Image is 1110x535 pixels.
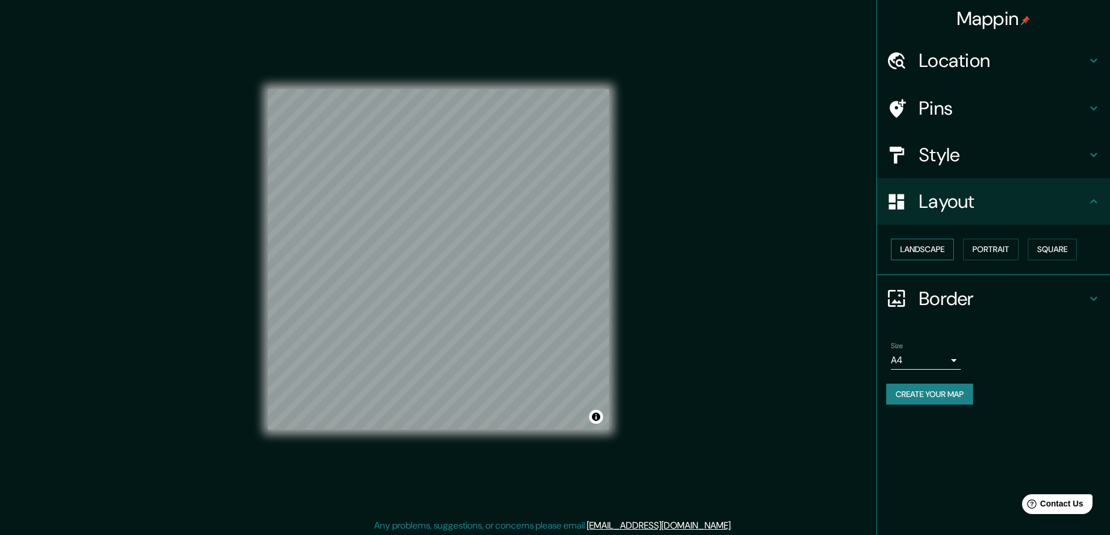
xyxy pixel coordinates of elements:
button: Portrait [963,239,1019,260]
a: [EMAIL_ADDRESS][DOMAIN_NAME] [587,519,731,532]
button: Square [1028,239,1077,260]
div: Border [877,275,1110,322]
img: pin-icon.png [1021,16,1030,25]
div: A4 [891,351,961,370]
h4: Border [919,287,1087,310]
button: Landscape [891,239,954,260]
div: Layout [877,178,1110,225]
canvas: Map [268,89,609,430]
h4: Mappin [957,7,1031,30]
div: . [732,519,734,533]
h4: Layout [919,190,1087,213]
h4: Style [919,143,1087,166]
iframe: Help widget launcher [1006,490,1097,522]
p: Any problems, suggestions, or concerns please email . [374,519,732,533]
div: Location [877,37,1110,84]
h4: Location [919,49,1087,72]
div: Style [877,132,1110,178]
div: . [734,519,737,533]
label: Size [891,341,903,350]
div: Pins [877,85,1110,132]
button: Create your map [886,384,973,405]
h4: Pins [919,97,1087,120]
button: Toggle attribution [589,410,603,424]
